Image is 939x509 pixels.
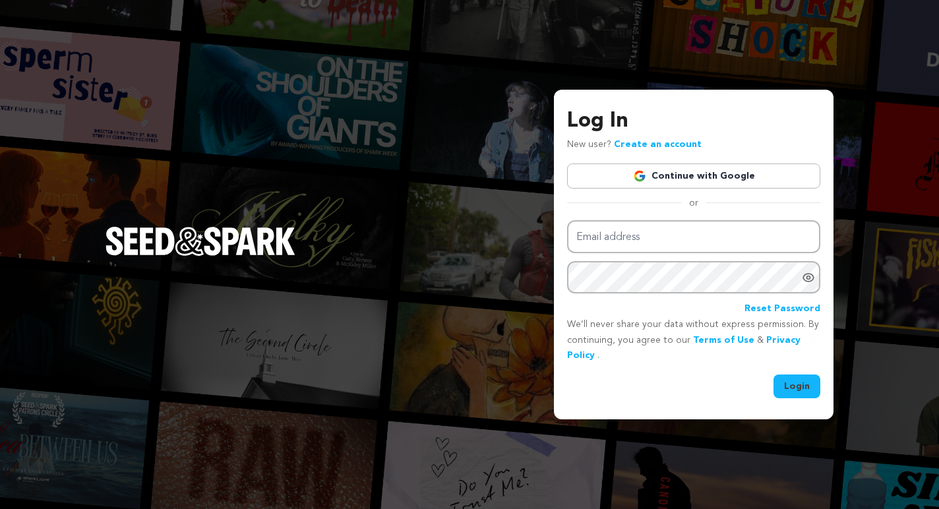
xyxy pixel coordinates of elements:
h3: Log In [567,105,820,137]
p: New user? [567,137,702,153]
button: Login [773,374,820,398]
p: We’ll never share your data without express permission. By continuing, you agree to our & . [567,317,820,364]
a: Show password as plain text. Warning: this will display your password on the screen. [802,271,815,284]
img: Google logo [633,169,646,183]
a: Continue with Google [567,164,820,189]
img: Seed&Spark Logo [106,227,295,256]
span: or [681,196,706,210]
a: Reset Password [744,301,820,317]
a: Create an account [614,140,702,149]
a: Seed&Spark Homepage [106,227,295,282]
input: Email address [567,220,820,254]
a: Terms of Use [693,336,754,345]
